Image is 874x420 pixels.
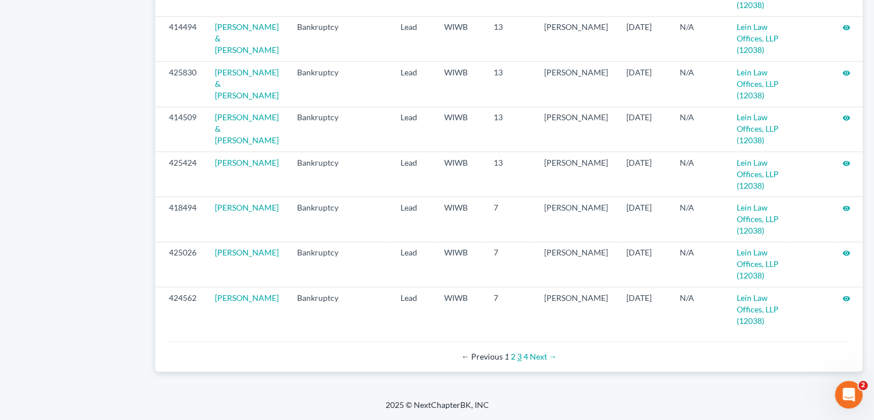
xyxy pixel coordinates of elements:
[391,151,435,196] td: Lead
[842,247,850,257] a: visibility
[155,106,206,151] td: 414509
[842,22,850,32] a: visibility
[842,295,850,303] i: visibility
[737,247,779,280] a: Lein Law Offices, LLP (12038)
[842,293,850,303] a: visibility
[671,62,727,106] td: N/A
[842,112,850,122] a: visibility
[484,197,535,242] td: 7
[288,106,348,151] td: Bankruptcy
[288,242,348,287] td: Bankruptcy
[858,381,868,390] span: 2
[535,151,617,196] td: [PERSON_NAME]
[617,62,671,106] td: [DATE]
[535,242,617,287] td: [PERSON_NAME]
[535,106,617,151] td: [PERSON_NAME]
[215,22,279,55] a: [PERSON_NAME] & [PERSON_NAME]
[617,242,671,287] td: [DATE]
[391,242,435,287] td: Lead
[617,287,671,332] td: [DATE]
[215,247,279,257] a: [PERSON_NAME]
[484,16,535,61] td: 13
[737,293,779,326] a: Lein Law Offices, LLP (12038)
[535,197,617,242] td: [PERSON_NAME]
[617,106,671,151] td: [DATE]
[155,16,206,61] td: 414494
[391,16,435,61] td: Lead
[215,67,279,100] a: [PERSON_NAME] & [PERSON_NAME]
[288,287,348,332] td: Bankruptcy
[215,158,279,167] a: [PERSON_NAME]
[484,62,535,106] td: 13
[391,197,435,242] td: Lead
[842,114,850,122] i: visibility
[435,287,484,332] td: WIWB
[671,197,727,242] td: N/A
[155,62,206,106] td: 425830
[737,158,779,190] a: Lein Law Offices, LLP (12038)
[523,352,528,361] a: Page 4
[671,106,727,151] td: N/A
[215,112,279,145] a: [PERSON_NAME] & [PERSON_NAME]
[535,16,617,61] td: [PERSON_NAME]
[842,24,850,32] i: visibility
[737,22,779,55] a: Lein Law Offices, LLP (12038)
[842,249,850,257] i: visibility
[288,16,348,61] td: Bankruptcy
[617,16,671,61] td: [DATE]
[435,151,484,196] td: WIWB
[288,62,348,106] td: Bankruptcy
[391,62,435,106] td: Lead
[671,242,727,287] td: N/A
[535,287,617,332] td: [PERSON_NAME]
[511,352,515,361] a: Page 2
[155,242,206,287] td: 425026
[484,106,535,151] td: 13
[435,106,484,151] td: WIWB
[155,197,206,242] td: 418494
[391,287,435,332] td: Lead
[737,112,779,145] a: Lein Law Offices, LLP (12038)
[178,351,840,362] div: Pagination
[435,242,484,287] td: WIWB
[484,242,535,287] td: 7
[530,352,557,361] a: Next page
[110,399,765,420] div: 2025 © NextChapterBK, INC
[835,381,863,408] iframe: Intercom live chat
[505,352,509,361] em: Page 1
[671,151,727,196] td: N/A
[617,151,671,196] td: [DATE]
[842,67,850,77] a: visibility
[435,62,484,106] td: WIWB
[671,16,727,61] td: N/A
[288,197,348,242] td: Bankruptcy
[737,203,779,235] a: Lein Law Offices, LLP (12038)
[484,287,535,332] td: 7
[737,67,779,100] a: Lein Law Offices, LLP (12038)
[842,203,850,212] a: visibility
[435,197,484,242] td: WIWB
[435,16,484,61] td: WIWB
[842,159,850,167] i: visibility
[842,69,850,77] i: visibility
[842,204,850,212] i: visibility
[288,151,348,196] td: Bankruptcy
[671,287,727,332] td: N/A
[461,352,503,361] span: Previous page
[391,106,435,151] td: Lead
[842,158,850,167] a: visibility
[215,203,279,212] a: [PERSON_NAME]
[617,197,671,242] td: [DATE]
[517,352,522,361] a: Page 3
[155,287,206,332] td: 424562
[155,151,206,196] td: 425424
[215,293,279,303] a: [PERSON_NAME]
[484,151,535,196] td: 13
[535,62,617,106] td: [PERSON_NAME]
